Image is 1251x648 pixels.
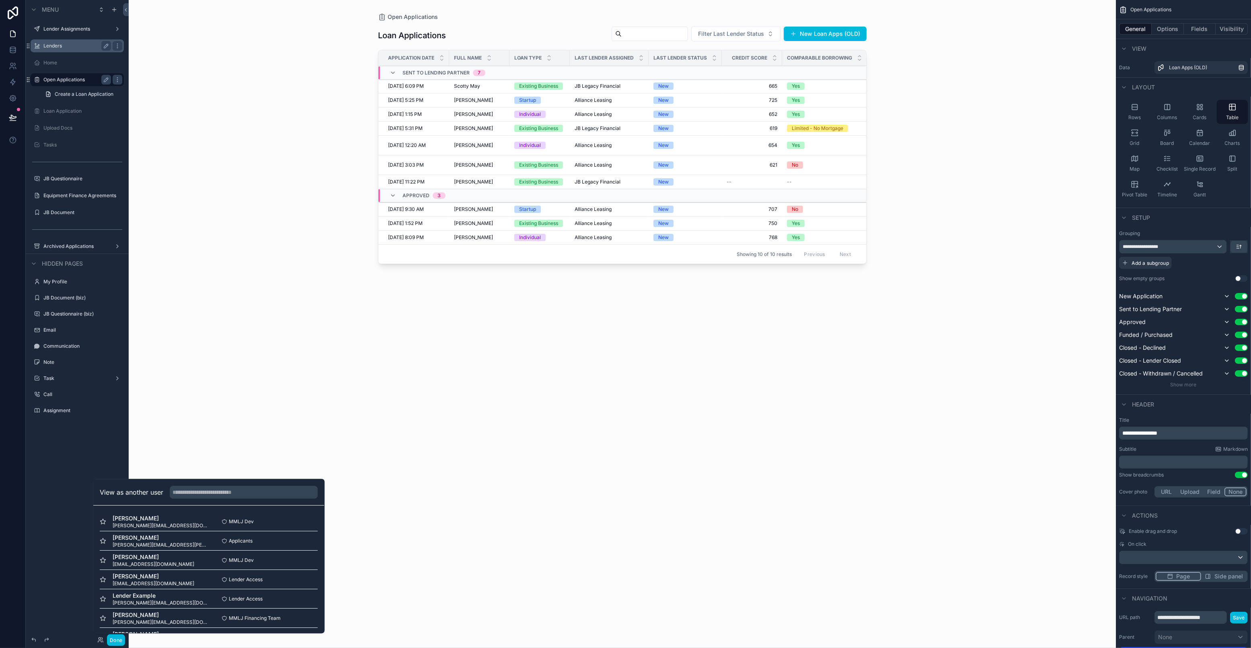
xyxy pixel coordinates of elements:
span: Charts [1225,140,1240,147]
span: Loan Apps (OLD) [1169,64,1207,71]
span: Funded / Purchased [1119,331,1173,339]
span: View [1132,45,1146,53]
label: Equipment Finance Agreements [43,192,119,199]
span: Open Applications [1130,6,1171,13]
label: Tasks [43,142,119,148]
label: Lenders [43,43,108,49]
span: [PERSON_NAME][EMAIL_ADDRESS][DOMAIN_NAME] [113,619,209,625]
h2: View as another user [100,487,163,497]
label: Parent [1119,634,1151,640]
label: JB Document [43,209,119,216]
a: Markdown [1215,446,1248,452]
label: Note [43,359,119,365]
span: Gantt [1193,192,1206,198]
button: Field [1204,487,1225,496]
a: Open Applications [43,76,108,83]
span: Sent to Lending Partner [1119,305,1182,313]
span: Loan Type [514,55,542,61]
span: MMLJ Dev [229,518,254,524]
label: My Profile [43,279,119,285]
label: Email [43,327,119,333]
span: Checklist [1157,166,1178,172]
label: Title [1119,417,1248,423]
span: Application Date [388,55,434,61]
span: New Application [1119,292,1163,300]
span: Showing 10 of 10 results [737,251,792,258]
button: Cards [1184,100,1215,124]
span: Page [1177,572,1190,580]
button: Timeline [1152,177,1183,201]
label: Grouping [1119,230,1140,237]
span: [PERSON_NAME] [113,630,209,638]
label: Assignment [43,407,119,414]
span: Split [1227,166,1237,172]
span: Last Lender Status [653,55,707,61]
span: Credit Score [732,55,767,61]
a: Create a Loan Application [40,88,124,101]
div: scrollable content [1119,427,1248,440]
span: Last Lender Assigned [575,55,634,61]
button: Columns [1152,100,1183,124]
a: Loan Apps (OLD) [1154,61,1248,74]
span: Closed - Withdrawn / Cancelled [1119,369,1203,378]
span: Cards [1193,114,1207,121]
button: Table [1217,100,1248,124]
button: Single Record [1184,151,1215,175]
button: Upload [1177,487,1204,496]
span: Closed - Declined [1119,344,1166,352]
span: [EMAIL_ADDRESS][DOMAIN_NAME] [113,580,194,586]
label: URL path [1119,614,1151,621]
span: [PERSON_NAME] [113,533,209,541]
label: Communication [43,343,119,349]
span: Map [1130,166,1140,172]
span: Header [1132,400,1154,409]
span: Single Record [1184,166,1216,172]
button: URL [1156,487,1177,496]
div: 3 [438,192,441,199]
label: Call [43,391,119,398]
button: Board [1152,126,1183,150]
span: None [1158,633,1172,641]
button: Visibility [1216,23,1248,35]
span: Lender Access [229,595,263,602]
label: Cover photo [1119,489,1151,495]
button: Gantt [1184,177,1215,201]
label: JB Questionnaire (biz) [43,311,119,317]
span: [PERSON_NAME][EMAIL_ADDRESS][DOMAIN_NAME] [113,599,209,606]
span: Hidden pages [42,260,83,268]
label: Loan Application [43,108,119,114]
div: Show breadcrumbs [1119,472,1164,478]
span: Menu [42,6,59,14]
label: Show empty groups [1119,275,1165,282]
button: Rows [1119,100,1150,124]
span: Side panel [1214,572,1243,580]
button: Add a subgroup [1119,257,1172,269]
label: Upload Docs [43,125,119,131]
span: Calendar [1189,140,1210,147]
span: [PERSON_NAME] [113,611,209,619]
span: Lender Access [229,576,263,582]
span: Table [1226,114,1239,121]
label: JB Document (biz) [43,295,119,301]
span: Comparable Borrowing [787,55,852,61]
span: Create a Loan Application [55,91,113,97]
span: Layout [1132,83,1155,91]
label: Home [43,60,119,66]
span: Grid [1130,140,1140,147]
label: JB Questionnaire [43,175,119,182]
button: None [1224,487,1247,496]
span: [PERSON_NAME] [113,514,209,522]
div: scrollable content [1119,456,1248,468]
span: [PERSON_NAME][EMAIL_ADDRESS][PERSON_NAME][DOMAIN_NAME] [113,541,209,548]
span: [EMAIL_ADDRESS][DOMAIN_NAME] [113,561,194,567]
